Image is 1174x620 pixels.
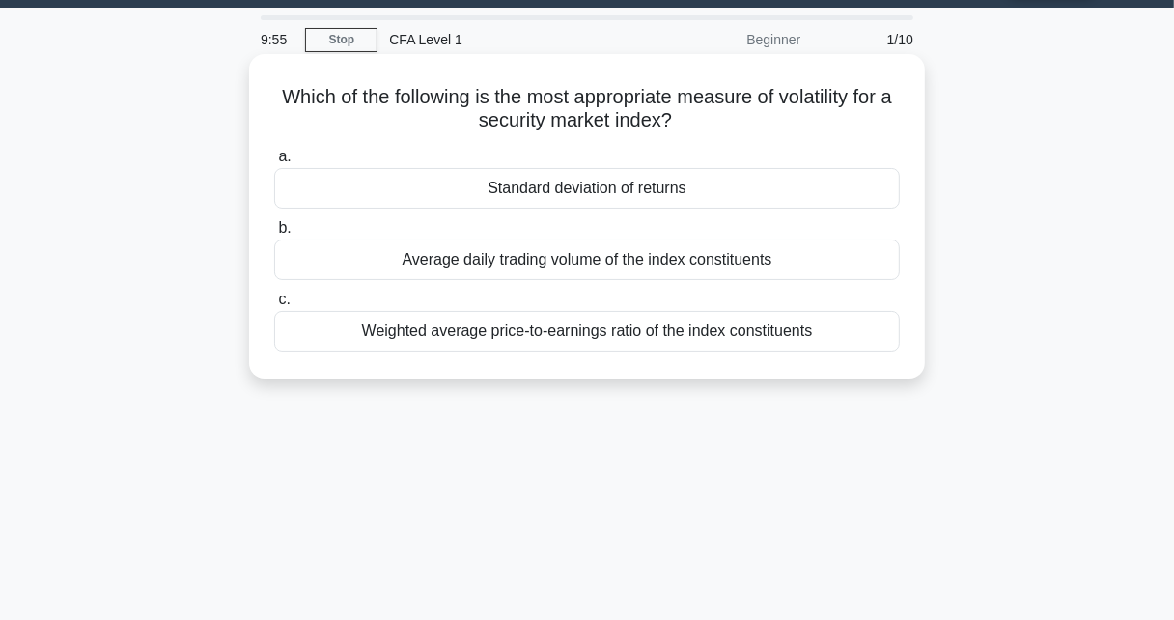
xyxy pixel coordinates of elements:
a: Stop [305,28,377,52]
div: Average daily trading volume of the index constituents [274,240,900,280]
div: Standard deviation of returns [274,168,900,209]
span: a. [278,148,291,164]
div: Beginner [643,20,812,59]
div: Weighted average price-to-earnings ratio of the index constituents [274,311,900,352]
div: 1/10 [812,20,925,59]
span: b. [278,219,291,236]
div: 9:55 [249,20,305,59]
div: CFA Level 1 [377,20,643,59]
h5: Which of the following is the most appropriate measure of volatility for a security market index? [272,85,902,133]
span: c. [278,291,290,307]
